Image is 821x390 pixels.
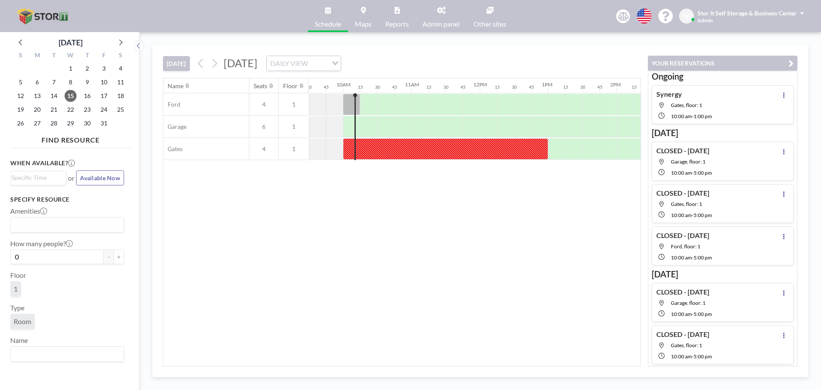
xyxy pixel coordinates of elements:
[12,173,61,182] input: Search for option
[31,90,43,102] span: Monday, October 13, 2025
[15,90,27,102] span: Sunday, October 12, 2025
[65,63,77,74] span: Wednesday, October 1, 2025
[163,123,186,131] span: Garage
[355,21,372,27] span: Maps
[671,243,700,250] span: Ford, floor: 1
[81,117,93,129] span: Thursday, October 30, 2025
[307,84,312,90] div: 30
[29,51,46,62] div: M
[269,58,310,69] span: DAILY VIEW
[80,174,120,182] span: Available Now
[14,285,18,293] span: 1
[656,330,709,339] h4: CLOSED - [DATE]
[10,196,124,203] h3: Specify resource
[65,76,77,88] span: Wednesday, October 8, 2025
[81,104,93,116] span: Thursday, October 23, 2025
[443,84,449,90] div: 30
[283,82,298,90] div: Floor
[426,84,431,90] div: 15
[652,128,794,138] h3: [DATE]
[15,117,27,129] span: Sunday, October 26, 2025
[529,84,534,90] div: 45
[683,12,691,20] span: S&
[694,170,712,176] span: 5:00 PM
[81,90,93,102] span: Thursday, October 16, 2025
[68,174,74,182] span: or
[652,269,794,280] h3: [DATE]
[98,63,110,74] span: Friday, October 3, 2025
[76,170,124,185] button: Available Now
[98,90,110,102] span: Friday, October 17, 2025
[62,51,79,62] div: W
[10,207,47,215] label: Amenities
[163,101,180,108] span: Ford
[652,71,794,82] h3: Ongoing
[10,239,73,248] label: How many people?
[48,90,60,102] span: Tuesday, October 14, 2025
[473,81,487,88] div: 12PM
[14,8,73,25] img: organization-logo
[12,348,119,360] input: Search for option
[279,145,309,153] span: 1
[671,158,706,165] span: Garage, floor: 1
[98,76,110,88] span: Friday, October 10, 2025
[656,288,709,296] h4: CLOSED - [DATE]
[656,90,682,98] h4: Synergy
[65,117,77,129] span: Wednesday, October 29, 2025
[385,21,409,27] span: Reports
[12,51,29,62] div: S
[15,104,27,116] span: Sunday, October 19, 2025
[632,84,637,90] div: 15
[249,101,278,108] span: 4
[542,81,552,88] div: 1PM
[671,102,702,108] span: Gates, floor: 1
[692,170,694,176] span: -
[168,82,183,90] div: Name
[14,317,31,325] span: Room
[610,81,621,88] div: 2PM
[163,56,190,71] button: [DATE]
[79,51,95,62] div: T
[31,76,43,88] span: Monday, October 6, 2025
[671,212,692,218] span: 10:00 AM
[81,76,93,88] span: Thursday, October 9, 2025
[65,104,77,116] span: Wednesday, October 22, 2025
[512,84,517,90] div: 30
[267,56,341,71] div: Search for option
[48,76,60,88] span: Tuesday, October 7, 2025
[48,117,60,129] span: Tuesday, October 28, 2025
[473,21,506,27] span: Other sites
[249,123,278,131] span: 6
[375,84,380,90] div: 30
[692,353,694,360] span: -
[656,146,709,155] h4: CLOSED - [DATE]
[48,104,60,116] span: Tuesday, October 21, 2025
[694,311,712,317] span: 5:00 PM
[224,57,257,69] span: [DATE]
[671,254,692,261] span: 10:00 AM
[115,63,127,74] span: Saturday, October 4, 2025
[65,90,77,102] span: Wednesday, October 15, 2025
[115,104,127,116] span: Saturday, October 25, 2025
[656,189,709,197] h4: CLOSED - [DATE]
[10,336,28,345] label: Name
[697,17,713,24] span: Admin
[671,170,692,176] span: 10:00 AM
[31,104,43,116] span: Monday, October 20, 2025
[46,51,62,62] div: T
[254,82,267,90] div: Seats
[98,117,110,129] span: Friday, October 31, 2025
[115,76,127,88] span: Saturday, October 11, 2025
[697,9,797,17] span: Stor It Self Storage & Business Center
[671,113,692,119] span: 10:00 AM
[103,250,114,264] button: -
[671,201,702,207] span: Gates, floor: 1
[15,76,27,88] span: Sunday, October 5, 2025
[11,347,124,361] div: Search for option
[31,117,43,129] span: Monday, October 27, 2025
[392,84,397,90] div: 45
[10,271,26,280] label: Floor
[98,104,110,116] span: Friday, October 24, 2025
[315,21,341,27] span: Schedule
[358,84,363,90] div: 15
